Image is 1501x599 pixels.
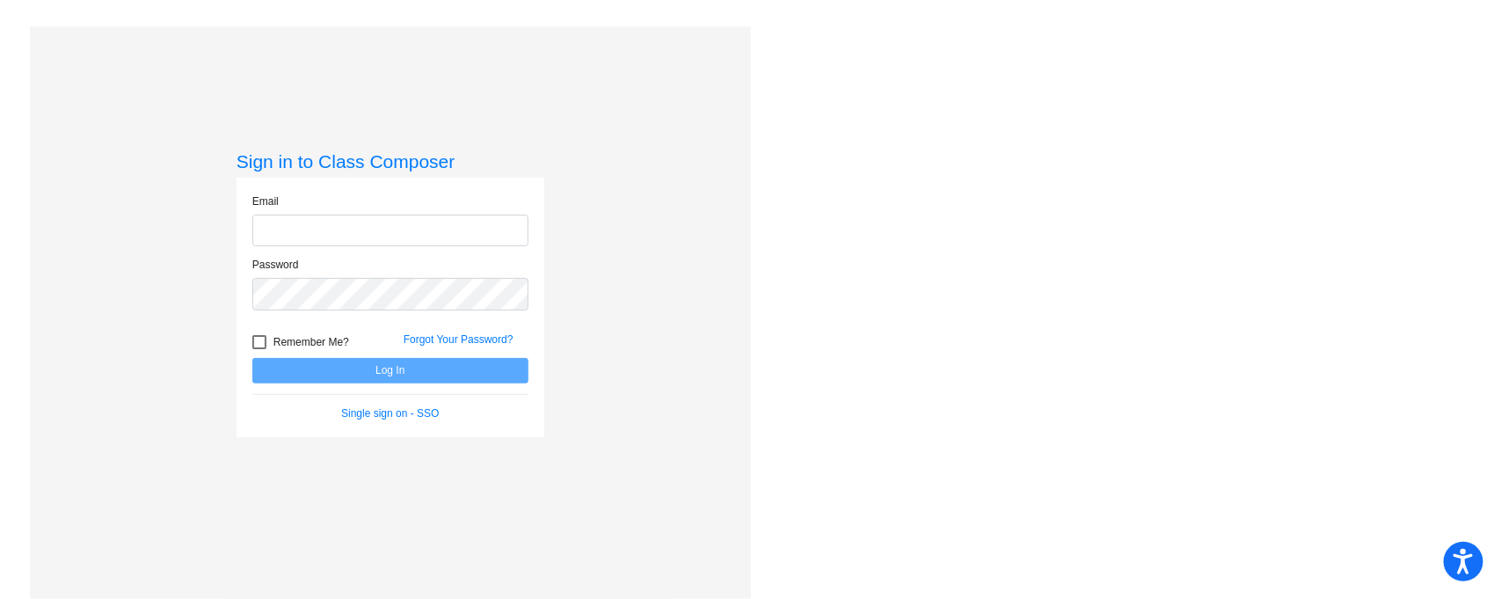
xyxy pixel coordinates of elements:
[252,358,528,384] button: Log In
[273,332,349,353] span: Remember Me?
[237,150,544,172] h3: Sign in to Class Composer
[341,407,439,420] a: Single sign on - SSO
[252,257,299,273] label: Password
[252,194,279,209] label: Email
[404,333,514,346] a: Forgot Your Password?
